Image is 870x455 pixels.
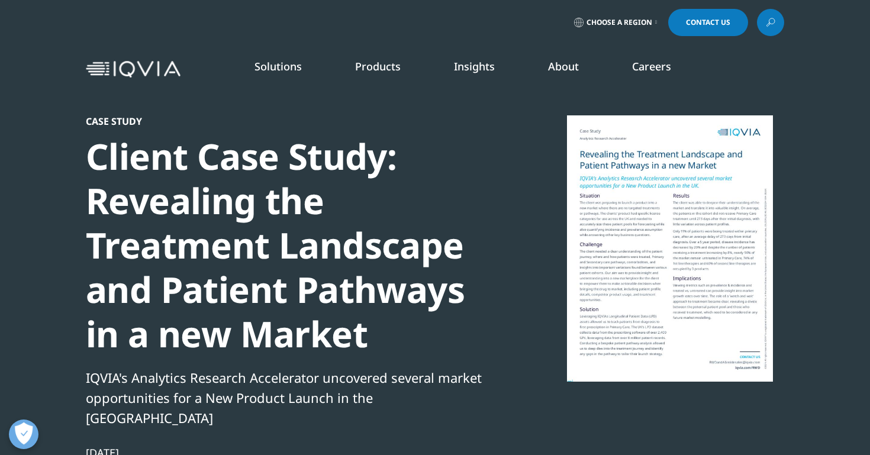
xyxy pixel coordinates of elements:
[185,41,784,97] nav: Primary
[9,419,38,449] button: Open Preferences
[86,367,492,428] div: IQVIA's Analytics Research Accelerator uncovered several market opportunities for a New Product L...
[355,59,401,73] a: Products
[632,59,671,73] a: Careers
[86,115,492,127] div: Case Study
[587,18,652,27] span: Choose a Region
[86,61,181,78] img: IQVIA Healthcare Information Technology and Pharma Clinical Research Company
[668,9,748,36] a: Contact Us
[86,134,492,356] div: Client Case Study: Revealing the Treatment Landscape and Patient Pathways in a new Market
[686,19,730,26] span: Contact Us
[454,59,495,73] a: Insights
[548,59,579,73] a: About
[254,59,302,73] a: Solutions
